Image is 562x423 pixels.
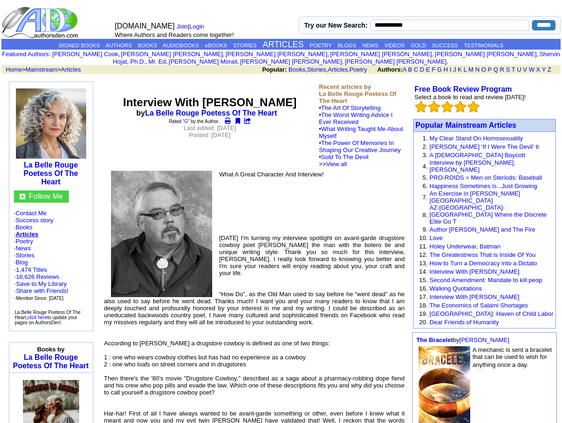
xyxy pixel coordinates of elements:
a: [PERSON_NAME] Morait [169,58,237,65]
font: 2. [422,143,428,150]
font: 6. [422,182,428,190]
a: A [403,66,407,73]
font: | [177,23,207,30]
b: Books by [37,346,65,353]
a: Mainstream [26,66,58,73]
a: Walking Quotations [429,285,482,292]
a: [PERSON_NAME] ‘If I Were The Devil’ tr [429,143,540,150]
a: SUCCESS [432,43,458,48]
a: STORIES [233,43,257,48]
a: What Writing Taught Me About Myself [319,125,403,139]
a: Login [189,23,204,30]
a: BLOGS [338,43,356,48]
a: How to Turn a Democracy into a Dictato [429,260,537,267]
font: i [538,52,539,57]
a: News [15,245,31,252]
font: i [147,59,148,65]
font: Interview With [PERSON_NAME] [123,96,297,109]
a: [PERSON_NAME] [PERSON_NAME] [226,51,327,58]
a: C [414,66,418,73]
a: Stories [15,252,34,259]
img: bigemptystars.png [467,101,480,113]
font: Rated " " by the Author. [169,119,219,124]
font: 4. [422,163,428,170]
font: • [319,125,403,168]
a: [PERSON_NAME] Cook [52,51,118,58]
a: R [500,66,504,73]
b: Recent articles by La Belle Rouge Poetess Of The Heart [319,83,396,104]
a: ARTICLES [263,40,304,49]
a: Shervin Hojat, Ph.D. [113,51,560,65]
a: A [DEMOGRAPHIC_DATA] Boycott [429,152,525,159]
a: PRO-ROIDS = Men on Steriods: Baseball [429,174,542,181]
font: • [319,139,401,168]
a: GOLD [411,43,426,48]
a: Blog [15,259,28,266]
font: Where Authors and Readers come together! [115,31,234,38]
font: , , , [262,66,560,73]
font: 17. [419,293,428,300]
font: 13. [419,260,428,267]
a: I [450,66,451,73]
font: • [319,104,403,168]
a: La Belle Rouge Poetess Of The Heart [13,353,89,370]
a: Home [6,66,22,73]
img: shim.gif [51,375,52,379]
font: i [239,59,240,65]
a: AZ-[GEOGRAPHIC_DATA]-[GEOGRAPHIC_DATA] Where the Discrete Elite Go T [429,204,547,225]
a: X [536,66,540,73]
font: Last edited: [DATE] Posted: [DATE] [184,124,236,139]
a: D [420,66,424,73]
a: Contact Me [15,210,46,217]
a: V [523,66,527,73]
a: Author [PERSON_NAME] and The Fire [429,226,535,233]
font: What A Great Character And Interview! [219,171,324,178]
a: W [529,66,534,73]
a: View all [326,160,347,168]
a: Popular Mainstream Articles [415,121,516,129]
img: 75209.jpg [111,171,212,297]
a: Share with Friends! [16,287,68,294]
font: i [434,52,435,57]
a: Free Book Review Program [414,85,512,93]
a: Articles [328,66,348,73]
font: 1. [422,135,428,142]
a: Mr. Ed [148,58,166,65]
font: · · · · · · · · [14,210,88,302]
font: Member Since: [DATE] [16,296,64,301]
a: click here [28,315,47,320]
font: 9. [422,226,428,233]
font: 14. [419,268,428,275]
a: The Greatestness That is Inside Of You [429,251,536,258]
a: La Belle Rouge Poetess Of The Heart [145,109,277,117]
a: Poetry [15,238,33,245]
font: A mechanic is sent a bracelet that can be used to wish for anything once a day. [473,346,552,368]
font: : [2,51,50,58]
a: Follow Me [29,192,63,200]
a: [PERSON_NAME] [PERSON_NAME] [435,51,536,58]
font: > > [2,66,81,73]
img: bigemptystars.png [428,101,440,113]
a: [PERSON_NAME] [PERSON_NAME] [240,58,342,65]
a: Save to My Library [16,280,67,287]
img: bigemptystars.png [454,101,466,113]
font: i [448,59,449,65]
a: S [506,66,510,73]
a: VIDEOS [385,43,405,48]
font: 20. [419,319,428,326]
a: SIGNED BOOKS [59,43,100,48]
a: Interview With [PERSON_NAME] [429,268,519,275]
a: M [468,66,473,73]
a: U [517,66,521,73]
a: E [426,66,430,73]
font: i [344,59,345,65]
img: bigemptystars.png [441,101,453,113]
a: Dear Friends of Humanity [429,319,499,326]
font: i [168,59,169,65]
img: gc.jpg [20,194,25,199]
font: i [120,52,121,57]
font: • >> [319,153,369,168]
